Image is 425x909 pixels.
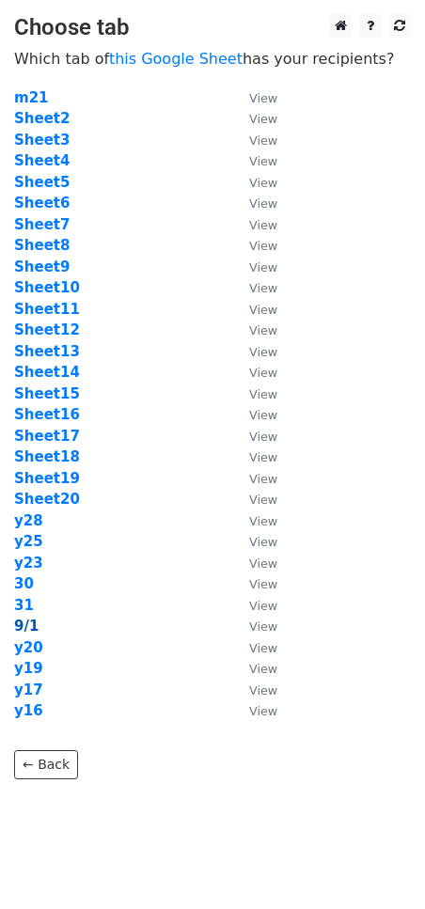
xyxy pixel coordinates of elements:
[249,112,277,126] small: View
[249,133,277,148] small: View
[14,618,39,635] strong: 9/1
[249,196,277,211] small: View
[14,14,411,41] h3: Choose tab
[14,448,80,465] a: Sheet18
[14,702,43,719] a: y16
[331,819,425,909] iframe: Chat Widget
[249,430,277,444] small: View
[14,470,80,487] a: Sheet19
[249,91,277,105] small: View
[14,639,43,656] a: y20
[249,239,277,253] small: View
[14,555,43,572] a: y23
[249,577,277,591] small: View
[230,132,277,149] a: View
[249,387,277,401] small: View
[14,279,80,296] strong: Sheet10
[230,682,277,698] a: View
[249,556,277,571] small: View
[14,491,80,508] a: Sheet20
[14,195,70,212] a: Sheet6
[14,237,70,254] a: Sheet8
[249,493,277,507] small: View
[230,555,277,572] a: View
[230,110,277,127] a: View
[230,512,277,529] a: View
[230,448,277,465] a: View
[14,682,43,698] a: y17
[14,49,411,69] p: Which tab of has your recipients?
[230,259,277,275] a: View
[14,259,70,275] a: Sheet9
[249,514,277,528] small: View
[230,237,277,254] a: View
[230,597,277,614] a: View
[14,597,34,614] a: 31
[230,301,277,318] a: View
[249,260,277,274] small: View
[109,50,243,68] a: this Google Sheet
[14,750,78,779] a: ← Back
[14,174,70,191] a: Sheet5
[14,152,70,169] a: Sheet4
[14,321,80,338] a: Sheet12
[230,575,277,592] a: View
[14,89,49,106] a: m21
[14,533,43,550] a: y25
[14,343,80,360] a: Sheet13
[249,218,277,232] small: View
[14,385,80,402] a: Sheet15
[14,406,80,423] a: Sheet16
[230,702,277,719] a: View
[14,301,80,318] a: Sheet11
[249,176,277,190] small: View
[14,575,34,592] a: 30
[249,323,277,337] small: View
[14,364,80,381] a: Sheet14
[249,704,277,718] small: View
[249,303,277,317] small: View
[14,216,70,233] a: Sheet7
[230,618,277,635] a: View
[230,639,277,656] a: View
[14,660,43,677] strong: y19
[249,535,277,549] small: View
[249,472,277,486] small: View
[249,154,277,168] small: View
[14,512,43,529] a: y28
[14,428,80,445] a: Sheet17
[14,132,70,149] a: Sheet3
[230,89,277,106] a: View
[230,470,277,487] a: View
[249,619,277,634] small: View
[230,321,277,338] a: View
[230,428,277,445] a: View
[230,343,277,360] a: View
[14,110,70,127] a: Sheet2
[249,281,277,295] small: View
[230,660,277,677] a: View
[230,216,277,233] a: View
[249,599,277,613] small: View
